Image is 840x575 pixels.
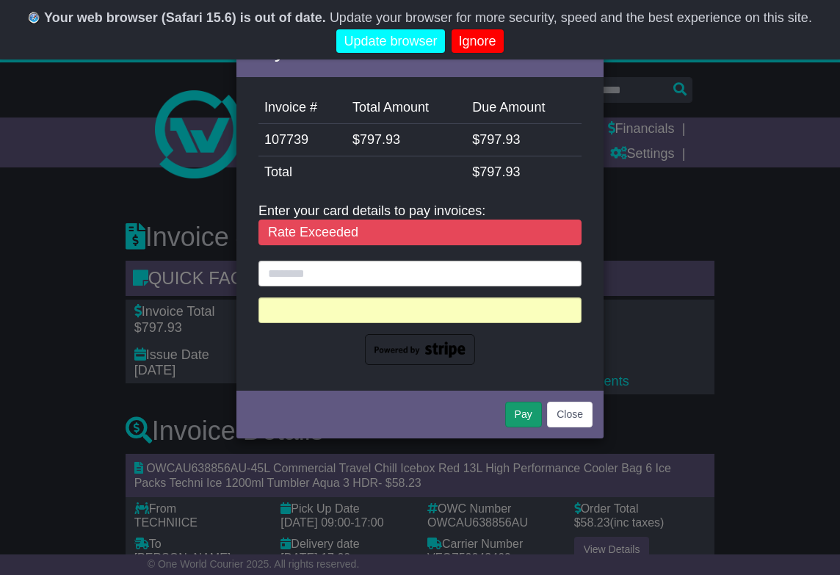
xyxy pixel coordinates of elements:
[258,92,347,124] td: Invoice #
[258,156,466,189] td: Total
[336,29,444,54] a: Update browser
[452,29,504,54] a: Ignore
[547,402,593,427] button: Close
[466,156,582,189] td: $
[330,10,812,25] span: Update your browser for more security, speed and the best experience on this site.
[479,164,520,179] span: 797.93
[44,10,326,25] b: Your web browser (Safari 15.6) is out of date.
[360,132,400,147] span: 797.93
[365,334,475,365] img: powered-by-stripe.png
[505,402,542,427] button: Pay
[479,132,520,147] span: 797.93
[258,124,347,156] td: 107739
[268,303,572,315] iframe: Secure card payment input frame
[258,220,582,246] div: Rate Exceeded
[466,92,582,124] td: Due Amount
[347,92,466,124] td: Total Amount
[258,203,582,365] div: Enter your card details to pay invoices:
[347,124,466,156] td: $
[466,124,582,156] td: $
